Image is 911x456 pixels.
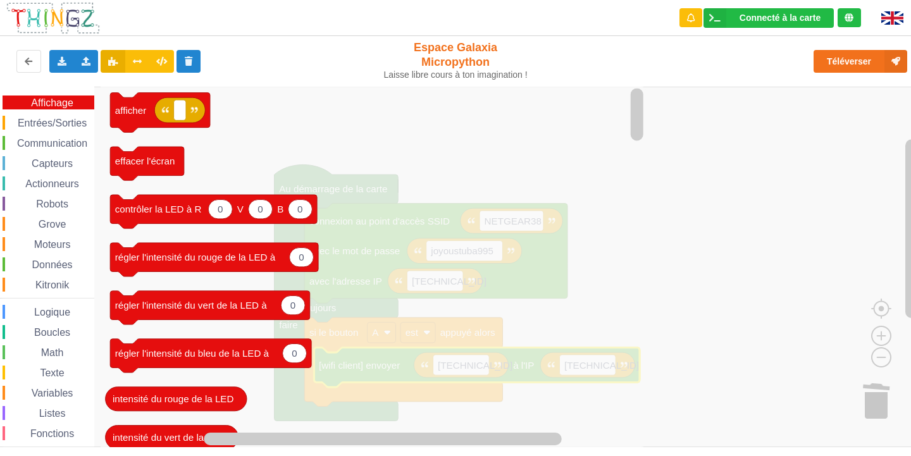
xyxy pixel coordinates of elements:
[703,8,834,28] div: Ta base fonctionne bien !
[740,13,821,22] div: Connecté à la carte
[378,40,533,80] div: Espace Galaxia Micropython
[115,348,270,359] text: régler l'intensité du bleu de la LED à
[257,204,263,214] text: 0
[115,204,202,214] text: contrôler la LED à R
[32,327,72,338] span: Boucles
[299,252,304,262] text: 0
[378,70,533,80] div: Laisse libre cours à ton imagination !
[881,11,903,25] img: gb.png
[290,300,295,311] text: 0
[115,156,175,166] text: effacer l'écran
[218,204,223,214] text: 0
[29,97,75,108] span: Affichage
[115,252,276,262] text: régler l'intensité du rouge de la LED à
[32,239,73,250] span: Moteurs
[30,259,75,270] span: Données
[37,408,68,419] span: Listes
[32,307,72,317] span: Logique
[113,393,234,404] text: intensité du rouge de la LED
[38,367,66,378] span: Texte
[30,388,75,398] span: Variables
[115,105,146,116] text: afficher
[297,204,302,214] text: 0
[23,178,81,189] span: Actionneurs
[237,204,244,214] text: V
[277,204,283,214] text: B
[28,428,76,439] span: Fonctions
[34,280,71,290] span: Kitronik
[814,50,907,73] button: Téléverser
[16,118,89,128] span: Entrées/Sorties
[838,8,861,27] div: Tu es connecté au serveur de création de Thingz
[37,219,68,230] span: Grove
[115,300,267,311] text: régler l'intensité du vert de la LED à
[34,199,70,209] span: Robots
[30,158,75,169] span: Capteurs
[39,347,66,358] span: Math
[6,1,101,35] img: thingz_logo.png
[292,348,297,359] text: 0
[15,138,89,149] span: Communication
